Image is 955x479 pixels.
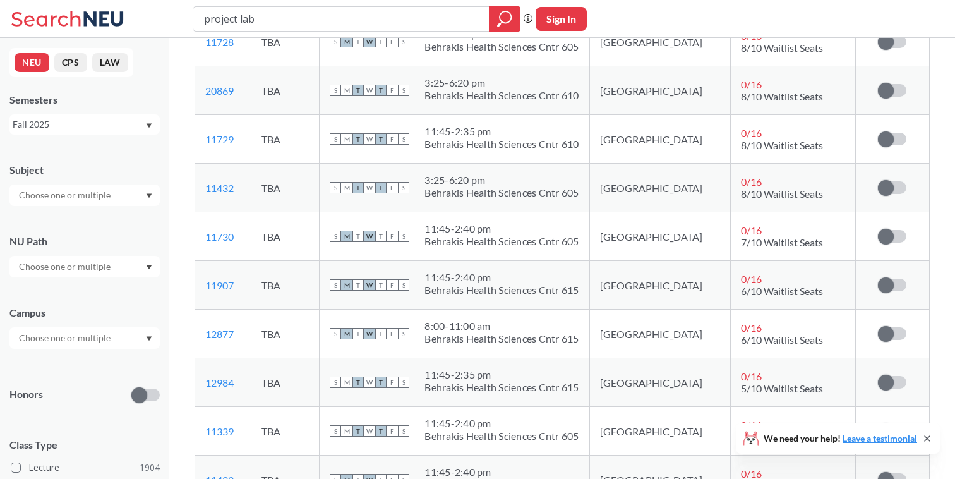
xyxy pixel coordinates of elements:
div: 11:45 - 2:40 pm [424,466,579,478]
span: S [398,231,409,242]
span: T [375,85,387,96]
td: [GEOGRAPHIC_DATA] [589,358,731,407]
div: Behrakis Health Sciences Cntr 615 [424,332,579,345]
span: S [330,377,341,388]
div: 11:45 - 2:35 pm [424,368,579,381]
input: Class, professor, course number, "phrase" [203,8,480,30]
a: 11432 [205,182,234,194]
span: F [387,377,398,388]
div: 8:00 - 11:00 am [424,320,579,332]
a: 12984 [205,377,234,389]
span: 8/10 Waitlist Seats [741,139,823,151]
button: NEU [15,53,49,72]
span: S [398,328,409,339]
span: S [330,182,341,193]
span: W [364,133,375,145]
span: W [364,182,375,193]
div: Fall 2025Dropdown arrow [9,114,160,135]
td: TBA [251,212,320,261]
td: [GEOGRAPHIC_DATA] [589,66,731,115]
input: Choose one or multiple [13,259,119,274]
span: T [352,133,364,145]
span: 7/10 Waitlist Seats [741,236,823,248]
span: S [330,36,341,47]
td: TBA [251,261,320,310]
div: Behrakis Health Sciences Cntr 605 [424,40,579,53]
span: 8/10 Waitlist Seats [741,90,823,102]
span: M [341,133,352,145]
span: M [341,328,352,339]
span: F [387,182,398,193]
svg: Dropdown arrow [146,336,152,341]
span: S [398,425,409,437]
span: W [364,279,375,291]
div: Dropdown arrow [9,327,160,349]
svg: Dropdown arrow [146,265,152,270]
span: F [387,279,398,291]
span: Class Type [9,438,160,452]
span: W [364,328,375,339]
span: F [387,85,398,96]
div: Behrakis Health Sciences Cntr 605 [424,186,579,199]
span: 5/10 Waitlist Seats [741,382,823,394]
input: Choose one or multiple [13,188,119,203]
span: S [330,133,341,145]
a: 12877 [205,328,234,340]
input: Choose one or multiple [13,330,119,346]
span: F [387,425,398,437]
span: 6/10 Waitlist Seats [741,334,823,346]
span: S [330,279,341,291]
span: 0 / 16 [741,176,762,188]
button: Sign In [536,7,587,31]
div: 11:45 - 2:40 pm [424,417,579,430]
span: 6/10 Waitlist Seats [741,285,823,297]
span: W [364,377,375,388]
span: T [375,279,387,291]
a: 11907 [205,279,234,291]
td: [GEOGRAPHIC_DATA] [589,212,731,261]
p: Honors [9,387,43,402]
div: Behrakis Health Sciences Cntr 615 [424,381,579,394]
span: F [387,328,398,339]
span: F [387,36,398,47]
span: T [375,36,387,47]
span: T [352,182,364,193]
div: Behrakis Health Sciences Cntr 610 [424,138,579,150]
a: 11339 [205,425,234,437]
div: 3:25 - 6:20 pm [424,76,579,89]
td: TBA [251,66,320,115]
span: 0 / 16 [741,224,762,236]
div: Dropdown arrow [9,185,160,206]
td: [GEOGRAPHIC_DATA] [589,261,731,310]
span: T [375,425,387,437]
span: S [330,328,341,339]
span: W [364,36,375,47]
label: Lecture [11,459,160,476]
a: 11728 [205,36,234,48]
span: M [341,279,352,291]
span: S [330,85,341,96]
span: M [341,425,352,437]
span: 8/10 Waitlist Seats [741,188,823,200]
span: T [352,328,364,339]
div: Semesters [9,93,160,107]
svg: Dropdown arrow [146,193,152,198]
div: NU Path [9,234,160,248]
span: S [330,425,341,437]
span: S [330,231,341,242]
span: 0 / 16 [741,273,762,285]
span: T [375,231,387,242]
span: S [398,182,409,193]
td: [GEOGRAPHIC_DATA] [589,18,731,66]
span: M [341,231,352,242]
td: [GEOGRAPHIC_DATA] [589,164,731,212]
a: 11730 [205,231,234,243]
span: T [375,133,387,145]
a: Leave a testimonial [843,433,917,444]
div: Behrakis Health Sciences Cntr 605 [424,430,579,442]
span: 0 / 16 [741,322,762,334]
span: 1904 [140,461,160,475]
div: 11:45 - 2:40 pm [424,271,579,284]
span: W [364,231,375,242]
button: LAW [92,53,128,72]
